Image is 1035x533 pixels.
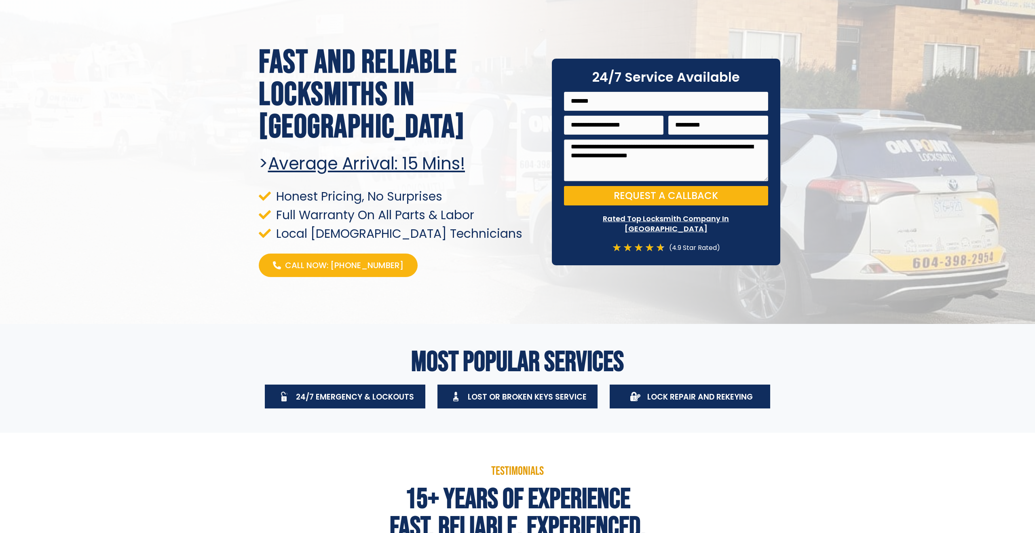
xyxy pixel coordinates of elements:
[614,191,718,201] span: Request a Callback
[285,260,403,271] span: Call Now: [PHONE_NUMBER]
[665,242,720,253] div: (4.9 Star Rated)
[259,47,540,144] h1: Fast and Reliable Locksmiths In [GEOGRAPHIC_DATA]
[274,228,522,239] span: Local [DEMOGRAPHIC_DATA] Technicians
[623,242,632,253] i: ★
[612,242,665,253] div: 4.7/5
[564,186,768,205] button: Request a Callback
[259,348,776,376] h2: Most Popular Services
[645,242,654,253] i: ★
[259,154,540,174] h2: >
[468,391,587,402] span: Lost Or Broken Keys Service
[647,391,753,402] span: Lock Repair And Rekeying
[564,71,768,84] h2: 24/7 Service Available
[274,191,442,202] span: Honest Pricing, No Surprises
[279,465,756,477] p: Testimonials
[612,242,621,253] i: ★
[656,242,665,253] i: ★
[564,214,768,234] p: Rated Top Locksmith Company In [GEOGRAPHIC_DATA]
[268,152,465,176] u: Average arrival: 15 Mins!
[296,391,414,402] span: 24/7 Emergency & Lockouts
[274,209,474,220] span: Full Warranty On All Parts & Labor
[564,92,768,211] form: On Point Locksmith
[259,254,418,277] a: Call Now: [PHONE_NUMBER]
[634,242,643,253] i: ★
